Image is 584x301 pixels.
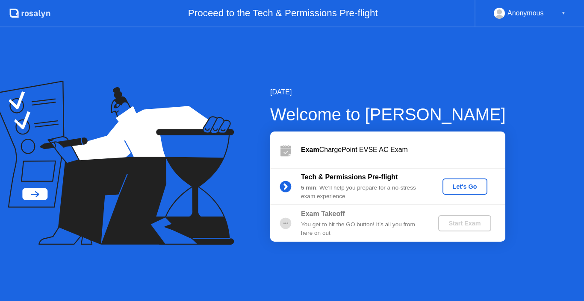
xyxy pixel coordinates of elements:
[301,184,424,201] div: : We’ll help you prepare for a no-stress exam experience
[301,173,398,181] b: Tech & Permissions Pre-flight
[442,178,487,195] button: Let's Go
[301,210,345,217] b: Exam Takeoff
[301,184,316,191] b: 5 min
[270,87,506,97] div: [DATE]
[446,183,484,190] div: Let's Go
[301,145,505,155] div: ChargePoint EVSE AC Exam
[301,146,319,153] b: Exam
[561,8,566,19] div: ▼
[442,220,487,227] div: Start Exam
[438,215,491,231] button: Start Exam
[301,220,424,238] div: You get to hit the GO button! It’s all you from here on out
[270,102,506,127] div: Welcome to [PERSON_NAME]
[507,8,544,19] div: Anonymous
